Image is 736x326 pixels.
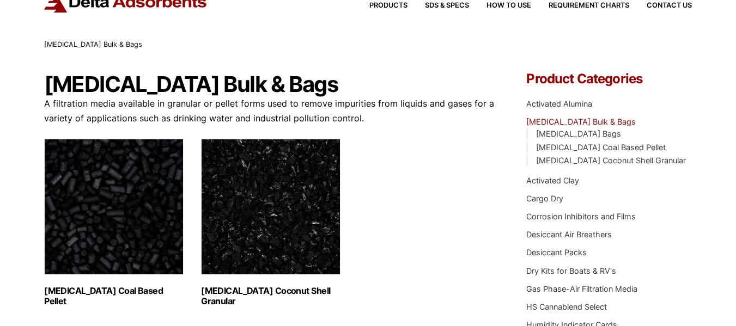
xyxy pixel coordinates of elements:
[425,2,469,9] span: SDS & SPECS
[526,302,607,311] a: HS Cannablend Select
[44,286,184,306] h2: [MEDICAL_DATA] Coal Based Pellet
[526,248,587,257] a: Desiccant Packs
[44,72,495,96] h1: [MEDICAL_DATA] Bulk & Bags
[486,2,531,9] span: How to Use
[352,2,407,9] a: Products
[201,286,340,306] h2: [MEDICAL_DATA] Coconut Shell Granular
[469,2,531,9] a: How to Use
[531,2,629,9] a: Requirement Charts
[44,139,184,275] img: Activated Carbon Coal Based Pellet
[526,117,636,126] a: [MEDICAL_DATA] Bulk & Bags
[526,194,563,203] a: Cargo Dry
[526,230,612,239] a: Desiccant Air Breathers
[526,72,692,85] h4: Product Categories
[407,2,469,9] a: SDS & SPECS
[526,99,592,108] a: Activated Alumina
[536,129,621,138] a: [MEDICAL_DATA] Bags
[526,266,616,275] a: Dry Kits for Boats & RV's
[526,176,579,185] a: Activated Clay
[369,2,407,9] span: Products
[526,284,637,293] a: Gas Phase-Air Filtration Media
[536,156,686,165] a: [MEDICAL_DATA] Coconut Shell Granular
[44,139,184,306] a: Visit product category Activated Carbon Coal Based Pellet
[526,212,636,221] a: Corrosion Inhibitors and Films
[201,139,340,275] img: Activated Carbon Coconut Shell Granular
[44,96,495,126] p: A filtration media available in granular or pellet forms used to remove impurities from liquids a...
[201,139,340,306] a: Visit product category Activated Carbon Coconut Shell Granular
[536,143,666,152] a: [MEDICAL_DATA] Coal Based Pellet
[629,2,692,9] a: Contact Us
[647,2,692,9] span: Contact Us
[44,40,142,48] span: [MEDICAL_DATA] Bulk & Bags
[549,2,629,9] span: Requirement Charts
